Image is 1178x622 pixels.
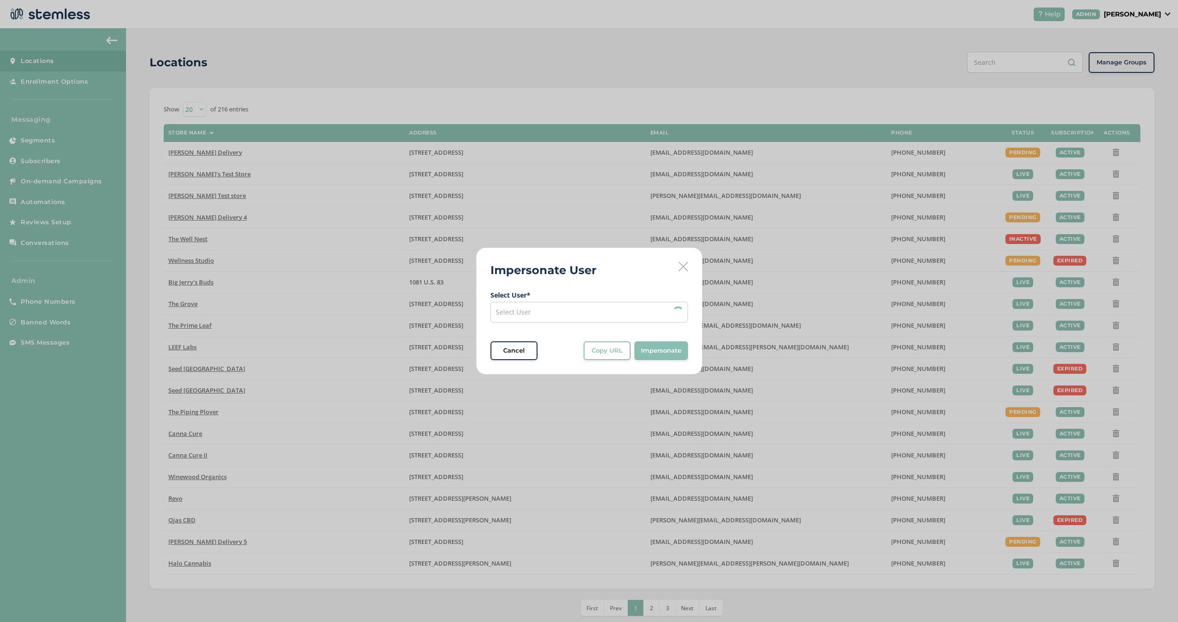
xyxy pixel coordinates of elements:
iframe: Chat Widget [1131,577,1178,622]
span: Select User [496,307,531,316]
button: Impersonate [634,341,688,360]
h2: Impersonate User [490,262,596,279]
span: Cancel [503,346,525,355]
span: Impersonate [641,346,681,355]
label: Select User [490,290,688,300]
span: Copy URL [592,346,623,355]
button: Copy URL [584,341,631,360]
button: Cancel [490,341,538,360]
